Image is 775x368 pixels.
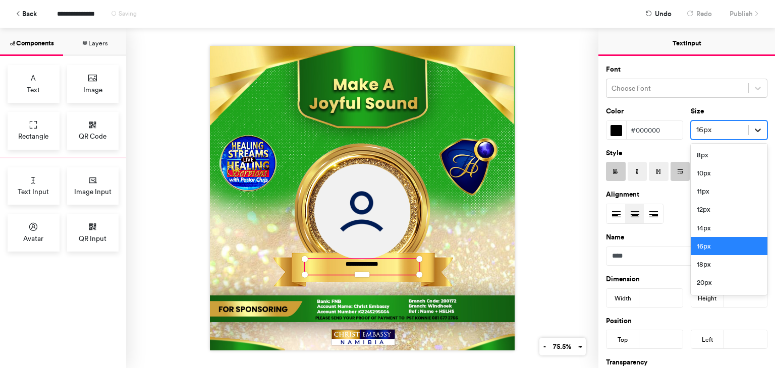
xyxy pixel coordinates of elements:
[606,274,640,284] label: Dimension
[598,28,775,56] button: Text Input
[18,131,48,141] span: Rectangle
[606,330,639,349] div: Top
[549,338,575,355] button: 75.5%
[691,200,768,218] div: 12px
[18,187,49,197] span: Text Input
[539,338,549,355] button: -
[606,357,648,367] label: Transparency
[691,289,724,308] div: Height
[655,5,672,23] span: Undo
[606,65,621,75] label: Font
[606,204,663,224] div: Text Alignment Picker
[606,289,639,308] div: Width
[74,187,112,197] span: Image Input
[691,292,768,310] div: 22px
[79,233,106,243] span: QR Input
[691,255,768,273] div: 18px
[83,85,102,95] span: Image
[691,219,768,237] div: 14px
[640,5,677,23] button: Undo
[23,233,43,243] span: Avatar
[691,182,768,200] div: 11px
[574,338,586,355] button: +
[691,330,724,349] div: Left
[606,106,624,116] label: Color
[314,164,410,260] img: Avatar
[691,164,768,182] div: 10px
[606,232,624,242] label: Name
[27,85,40,95] span: Text
[63,28,126,56] button: Layers
[606,316,632,326] label: Position
[606,190,639,200] label: Alignment
[725,318,763,356] iframe: Drift Widget Chat Controller
[691,273,768,291] div: 20px
[119,10,137,17] span: Saving
[691,146,768,164] div: 8px
[79,131,106,141] span: QR Code
[691,237,768,255] div: 16px
[606,148,622,158] label: Style
[10,5,42,23] button: Back
[691,106,704,116] label: Size
[210,46,515,350] img: Background
[627,121,683,139] div: #000000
